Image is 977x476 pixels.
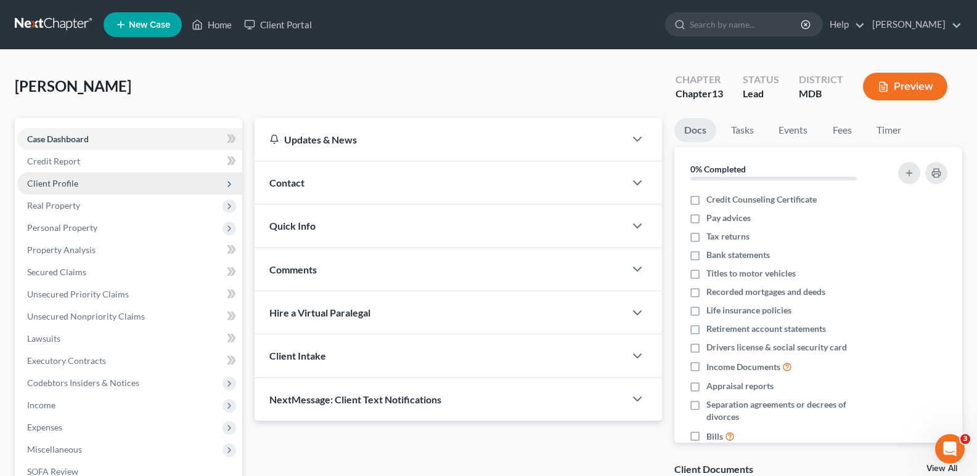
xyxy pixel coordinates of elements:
div: Chapter [676,87,723,101]
span: Secured Claims [27,267,86,277]
span: Lawsuits [27,333,60,344]
span: Client Intake [269,350,326,361]
strong: 0% Completed [690,164,746,174]
span: Expenses [27,422,62,432]
div: District [799,73,843,87]
span: Unsecured Nonpriority Claims [27,311,145,321]
a: Case Dashboard [17,128,242,150]
span: Income Documents [706,361,780,373]
span: Contact [269,177,305,188]
input: Search by name... [690,13,803,36]
span: Executory Contracts [27,355,106,366]
div: Chapter [676,73,723,87]
span: Life insurance policies [706,304,791,317]
a: Secured Claims [17,261,242,283]
span: 13 [712,87,723,99]
span: Drivers license & social security card [706,341,847,353]
a: Help [824,14,865,36]
a: Lawsuits [17,328,242,350]
a: Fees [822,118,862,142]
iframe: Intercom live chat [935,434,965,464]
span: Quick Info [269,220,316,232]
div: MDB [799,87,843,101]
a: Property Analysis [17,239,242,261]
button: Preview [863,73,947,100]
span: Credit Counseling Certificate [706,193,817,206]
span: Recorded mortgages and deeds [706,286,825,298]
span: Personal Property [27,222,97,233]
span: 3 [960,434,970,444]
span: Titles to motor vehicles [706,267,796,280]
div: Client Documents [674,462,753,475]
span: Property Analysis [27,244,96,255]
span: Comments [269,264,317,275]
span: Credit Report [27,156,80,166]
a: Client Portal [238,14,318,36]
span: Retirement account statements [706,323,826,335]
span: Bank statements [706,249,770,261]
span: Case Dashboard [27,134,89,144]
a: Executory Contracts [17,350,242,372]
span: Tax returns [706,230,750,243]
a: Unsecured Nonpriority Claims [17,305,242,328]
span: [PERSON_NAME] [15,77,131,95]
span: Miscellaneous [27,444,82,454]
span: New Case [129,20,170,30]
span: Client Profile [27,178,78,188]
a: Unsecured Priority Claims [17,283,242,305]
div: Status [743,73,779,87]
div: Updates & News [269,133,610,146]
a: Credit Report [17,150,242,172]
div: Lead [743,87,779,101]
span: Real Property [27,200,80,211]
span: Bills [706,430,723,443]
span: Codebtors Insiders & Notices [27,377,139,388]
span: Unsecured Priority Claims [27,289,129,299]
a: Tasks [721,118,764,142]
a: Timer [867,118,911,142]
span: Pay advices [706,212,751,224]
a: Home [186,14,238,36]
span: Income [27,400,55,410]
span: Separation agreements or decrees of divorces [706,398,880,423]
a: Events [769,118,817,142]
span: NextMessage: Client Text Notifications [269,393,441,405]
a: [PERSON_NAME] [866,14,962,36]
span: Hire a Virtual Paralegal [269,307,370,318]
a: Docs [674,118,716,142]
a: View All [926,464,957,473]
span: Appraisal reports [706,380,774,392]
